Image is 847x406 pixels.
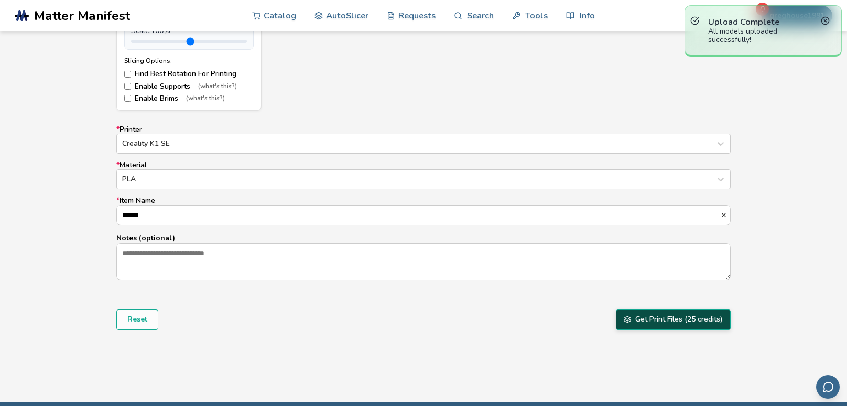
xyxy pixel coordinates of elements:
[116,125,731,154] label: Printer
[708,27,818,44] div: All models uploaded successfully!
[124,70,254,78] label: Find Best Rotation For Printing
[720,211,730,219] button: *Item Name
[124,95,131,102] input: Enable Brims(what's this?)
[198,83,237,90] span: (what's this?)
[116,309,158,329] button: Reset
[186,95,225,102] span: (what's this?)
[816,375,840,399] button: Send feedback via email
[117,206,720,225] input: *Item Name
[124,57,254,65] div: Slicing Options:
[117,244,730,280] textarea: Notes (optional)
[116,197,731,225] label: Item Name
[616,309,731,329] button: Get Print Files (25 credits)
[116,232,731,243] p: Notes (optional)
[708,16,818,27] p: Upload Complete
[124,71,131,78] input: Find Best Rotation For Printing
[124,82,254,91] label: Enable Supports
[124,94,254,103] label: Enable Brims
[116,161,731,189] label: Material
[34,8,130,23] span: Matter Manifest
[131,27,170,35] span: Scale: 100 %
[124,83,131,90] input: Enable Supports(what's this?)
